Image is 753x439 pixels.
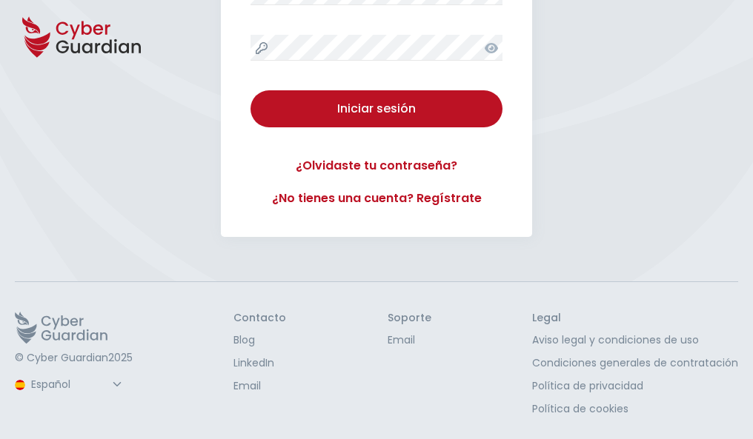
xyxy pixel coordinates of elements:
h3: Legal [532,312,738,325]
a: Política de privacidad [532,378,738,394]
a: Política de cookies [532,401,738,417]
a: ¿No tienes una cuenta? Regístrate [251,190,502,207]
h3: Contacto [233,312,286,325]
button: Iniciar sesión [251,90,502,127]
a: Condiciones generales de contratación [532,355,738,371]
a: Email [233,378,286,394]
h3: Soporte [388,312,431,325]
div: Iniciar sesión [262,100,491,118]
a: Blog [233,332,286,348]
img: region-logo [15,380,25,390]
p: © Cyber Guardian 2025 [15,352,133,365]
a: ¿Olvidaste tu contraseña? [251,157,502,175]
a: Email [388,332,431,348]
a: Aviso legal y condiciones de uso [532,332,738,348]
a: LinkedIn [233,355,286,371]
